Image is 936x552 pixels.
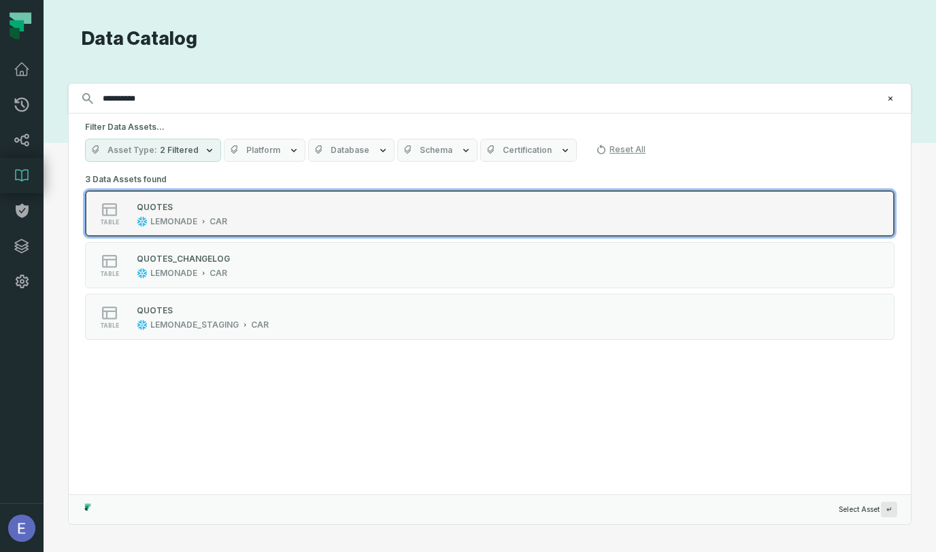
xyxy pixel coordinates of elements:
img: avatar of Eli McIlvaine [8,515,35,542]
div: QUOTES [137,305,173,315]
div: QUOTES_CHANGELOG [137,254,230,264]
div: 3 Data Assets found [85,170,895,358]
h1: Data Catalog [82,27,912,51]
div: LEMONADE_STAGING [150,320,239,330]
button: Reset All [590,139,651,160]
button: tableLEMONADECAR [85,190,895,237]
button: Certification [480,139,577,162]
button: Schema [397,139,478,162]
div: LEMONADE [150,216,197,227]
h5: Filter Data Assets... [85,122,895,133]
button: Asset Type2 Filtered [85,139,221,162]
span: Asset Type [107,145,157,156]
button: tableLEMONADECAR [85,242,895,288]
div: LEMONADE [150,268,197,279]
span: table [100,322,119,329]
span: Schema [420,145,452,156]
button: tableLEMONADE_STAGINGCAR [85,294,895,340]
span: Press ↵ to add a new Data Asset to the graph [881,502,897,517]
div: QUOTES [137,202,173,212]
span: Platform [246,145,280,156]
span: table [100,271,119,277]
div: Suggestions [69,170,911,494]
span: table [100,219,119,226]
span: Certification [503,145,552,156]
span: 2 Filtered [160,145,199,156]
div: CAR [210,216,227,227]
button: Clear search query [884,92,897,105]
span: Database [331,145,369,156]
div: CAR [210,268,227,279]
button: Database [308,139,395,162]
span: Select Asset [839,502,897,517]
button: Platform [224,139,305,162]
div: CAR [251,320,269,330]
